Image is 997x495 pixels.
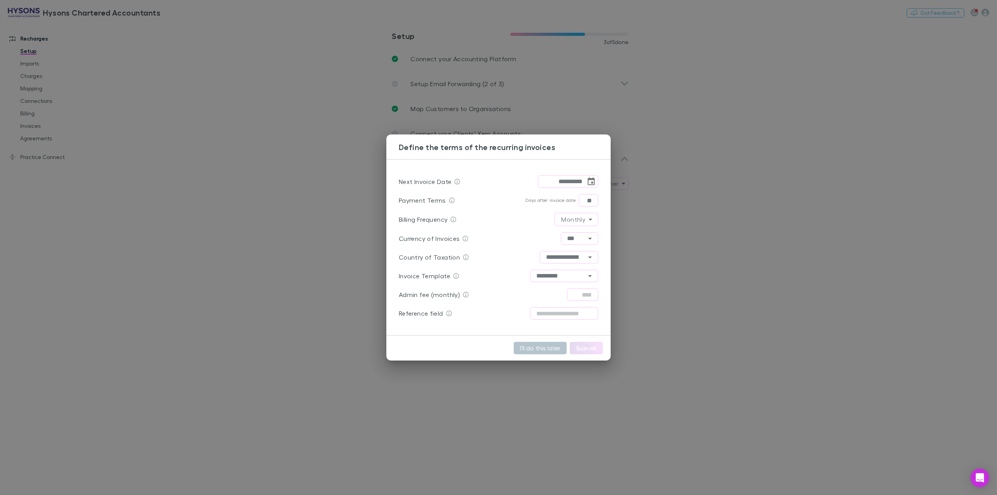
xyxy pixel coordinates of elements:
[585,233,595,244] button: Open
[399,290,460,299] p: Admin fee (monthly)
[399,234,460,243] p: Currency of Invoices
[585,270,595,281] button: Open
[585,252,595,263] button: Open
[399,253,460,262] p: Country of Taxation
[399,177,451,186] p: Next Invoice Date
[525,197,576,203] p: Days after invoice date
[570,342,603,354] button: Submit
[399,142,611,152] h3: Define the terms of the recurring invoices
[399,215,447,224] p: Billing Frequency
[555,213,598,226] div: Monthly
[514,342,567,354] button: I'll do this later
[399,196,446,205] p: Payment Terms
[971,468,989,487] div: Open Intercom Messenger
[399,309,443,318] p: Reference field
[586,176,597,187] button: Choose date, selected date is Sep 20, 2025
[399,271,450,281] p: Invoice Template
